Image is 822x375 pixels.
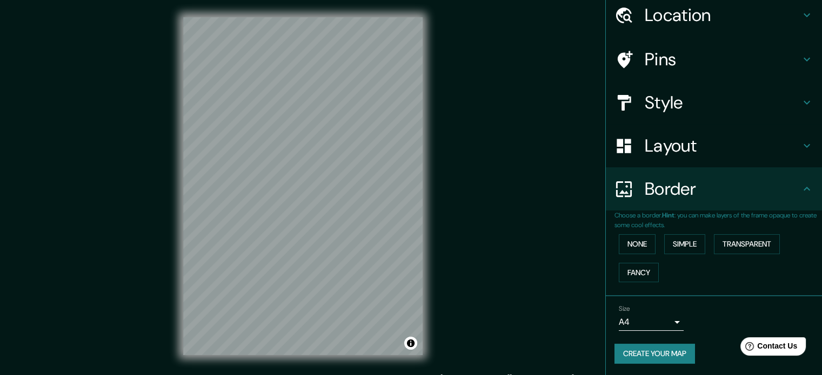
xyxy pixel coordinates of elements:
label: Size [619,304,630,313]
button: Simple [664,234,705,254]
button: Fancy [619,263,659,283]
iframe: Help widget launcher [726,333,810,363]
div: A4 [619,313,684,331]
button: None [619,234,656,254]
h4: Location [645,4,800,26]
button: Transparent [714,234,780,254]
h4: Style [645,92,800,113]
h4: Layout [645,135,800,156]
div: Border [606,167,822,210]
p: Choose a border. : you can make layers of the frame opaque to create some cool effects. [614,210,822,230]
button: Toggle attribution [404,337,417,350]
div: Pins [606,38,822,81]
div: Layout [606,124,822,167]
h4: Pins [645,49,800,70]
canvas: Map [183,17,423,355]
b: Hint [662,211,674,220]
button: Create your map [614,344,695,364]
h4: Border [645,178,800,200]
div: Style [606,81,822,124]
